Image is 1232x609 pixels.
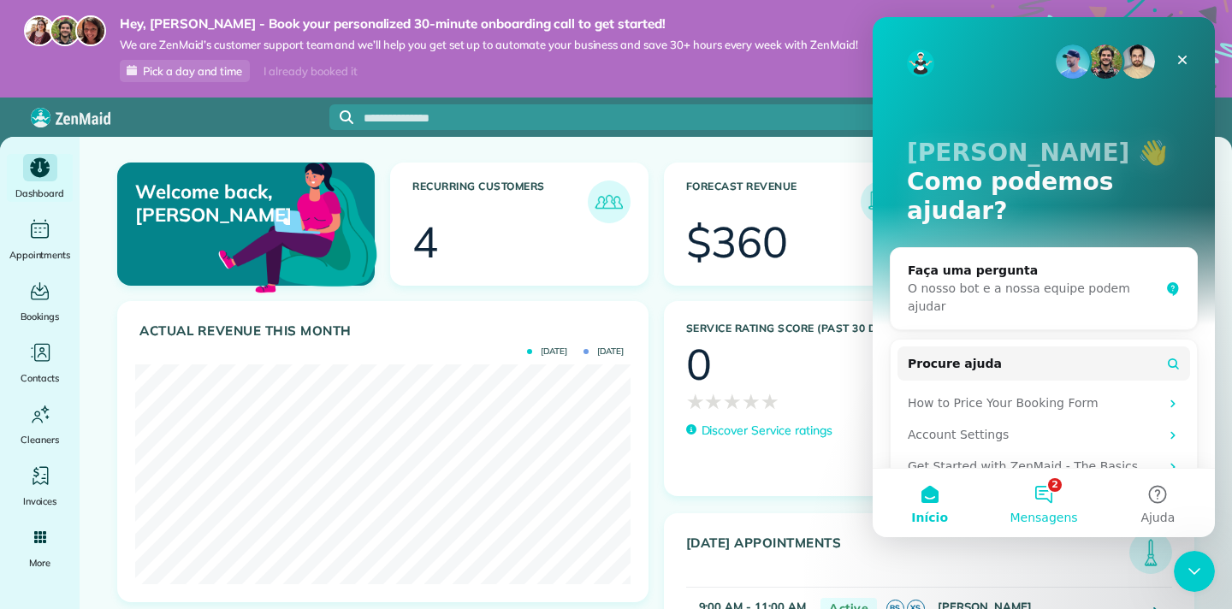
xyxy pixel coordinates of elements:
[120,60,250,82] a: Pick a day and time
[686,180,861,223] h3: Forecast Revenue
[143,64,242,78] span: Pick a day and time
[253,61,367,82] div: I already booked it
[21,308,60,325] span: Bookings
[340,110,353,124] svg: Focus search
[702,422,832,440] p: Discover Service ratings
[29,554,50,571] span: More
[7,339,73,387] a: Contacts
[21,370,59,387] span: Contacts
[7,462,73,510] a: Invoices
[527,347,567,356] span: [DATE]
[9,246,71,263] span: Appointments
[1134,535,1168,570] img: icon_todays_appointments-901f7ab196bb0bea1936b74009e4eb5ffbc2d2711fa7634e0d609ed5ef32b18b.png
[686,221,789,263] div: $360
[704,386,723,417] span: ★
[583,347,624,356] span: [DATE]
[7,154,73,202] a: Dashboard
[686,386,705,417] span: ★
[686,535,1130,574] h3: [DATE] Appointments
[75,15,106,46] img: michelle-19f622bdf1676172e81f8f8fba1fb50e276960ebfe0243fe18214015130c80e4.jpg
[686,322,992,334] h3: Service Rating score (past 30 days)
[412,221,438,263] div: 4
[592,185,626,219] img: icon_recurring_customers-cf858462ba22bcd05b5a5880d41d6543d210077de5bb9ebc9590e49fd87d84ed.png
[120,38,858,52] span: We are ZenMaid’s customer support team and we’ll help you get set up to automate your business an...
[865,185,899,219] img: icon_forecast_revenue-8c13a41c7ed35a8dcfafea3cbb826a0462acb37728057bba2d056411b612bbbe.png
[7,216,73,263] a: Appointments
[761,386,779,417] span: ★
[139,323,631,339] h3: Actual Revenue this month
[742,386,761,417] span: ★
[686,422,832,440] a: Discover Service ratings
[1174,551,1215,592] iframe: Intercom live chat
[50,15,80,46] img: jorge-587dff0eeaa6aab1f244e6dc62b8924c3b6ad411094392a53c71c6c4a576187d.jpg
[24,15,55,46] img: maria-72a9807cf96188c08ef61303f053569d2e2a8a1cde33d635c8a3ac13582a053d.jpg
[215,143,381,309] img: dashboard_welcome-42a62b7d889689a78055ac9021e634bf52bae3f8056760290aed330b23ab8690.png
[723,386,742,417] span: ★
[15,185,64,202] span: Dashboard
[686,343,712,386] div: 0
[7,400,73,448] a: Cleaners
[120,15,858,33] strong: Hey, [PERSON_NAME] - Book your personalized 30-minute onboarding call to get started!
[7,277,73,325] a: Bookings
[412,180,587,223] h3: Recurring Customers
[329,110,353,124] button: Focus search
[135,180,290,226] p: Welcome back, [PERSON_NAME]!
[21,431,59,448] span: Cleaners
[873,17,1215,537] iframe: Intercom live chat
[23,493,57,510] span: Invoices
